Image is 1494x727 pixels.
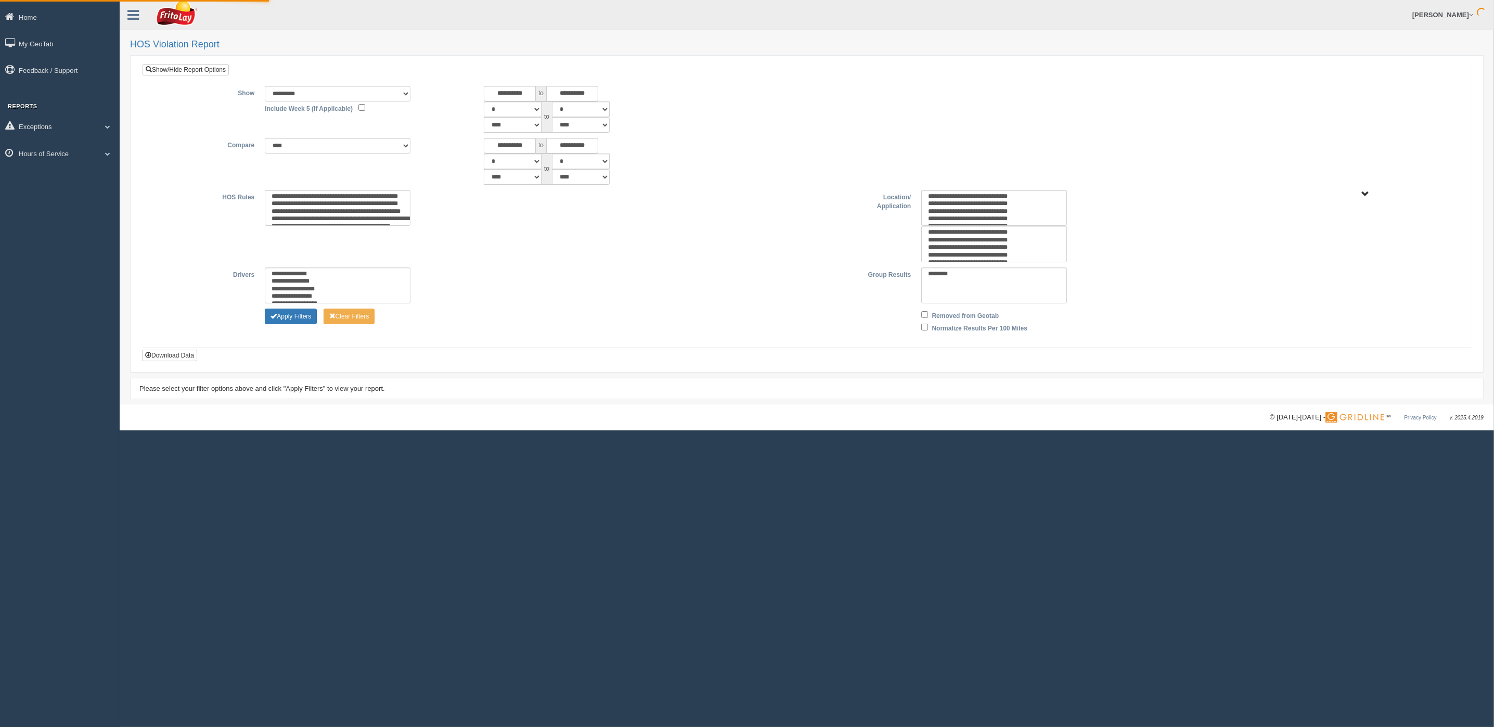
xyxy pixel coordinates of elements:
[542,101,552,133] span: to
[265,309,317,324] button: Change Filter Options
[139,385,385,392] span: Please select your filter options above and click "Apply Filters" to view your report.
[807,190,916,211] label: Location/ Application
[542,154,552,185] span: to
[932,309,999,321] label: Removed from Geotab
[150,138,260,150] label: Compare
[150,190,260,202] label: HOS Rules
[1325,412,1384,423] img: Gridline
[807,267,916,280] label: Group Results
[150,267,260,280] label: Drivers
[143,64,229,75] a: Show/Hide Report Options
[932,321,1027,334] label: Normalize Results Per 100 Miles
[130,40,1484,50] h2: HOS Violation Report
[1450,415,1484,420] span: v. 2025.4.2019
[142,350,197,361] button: Download Data
[1404,415,1436,420] a: Privacy Policy
[150,86,260,98] label: Show
[265,101,353,114] label: Include Week 5 (If Applicable)
[536,138,546,154] span: to
[1270,412,1484,423] div: © [DATE]-[DATE] - ™
[324,309,375,324] button: Change Filter Options
[536,86,546,101] span: to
